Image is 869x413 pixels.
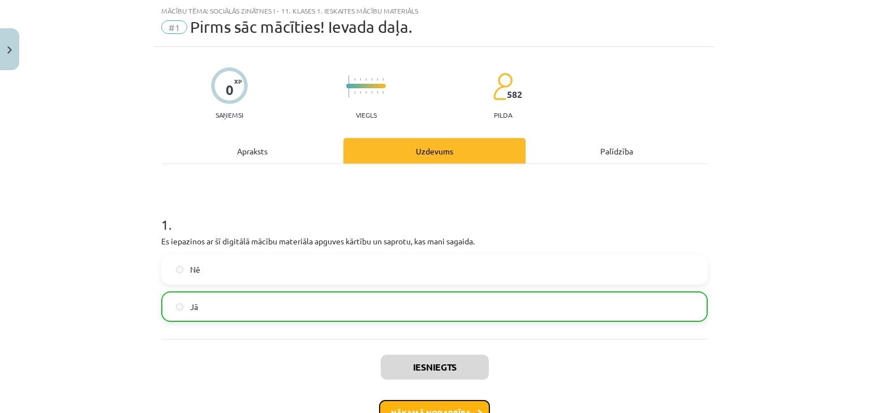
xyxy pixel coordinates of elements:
[234,78,242,84] span: XP
[190,301,198,313] span: Jā
[349,75,350,97] img: icon-long-line-d9ea69661e0d244f92f715978eff75569469978d946b2353a9bb055b3ed8787d.svg
[7,46,12,54] img: icon-close-lesson-0947bae3869378f0d4975bcd49f059093ad1ed9edebbc8119c70593378902aed.svg
[190,264,200,276] span: Nē
[382,91,384,94] img: icon-short-line-57e1e144782c952c97e751825c79c345078a6d821885a25fce030b3d8c18986b.svg
[161,7,708,15] div: Mācību tēma: Sociālās zinātnes i - 11. klases 1. ieskaites mācību materiāls
[176,303,183,311] input: Jā
[211,111,248,119] p: Saņemsi
[371,91,372,94] img: icon-short-line-57e1e144782c952c97e751825c79c345078a6d821885a25fce030b3d8c18986b.svg
[161,138,343,164] div: Apraksts
[226,82,234,98] div: 0
[176,266,183,273] input: Nē
[382,78,384,81] img: icon-short-line-57e1e144782c952c97e751825c79c345078a6d821885a25fce030b3d8c18986b.svg
[161,235,708,247] p: Es iepazinos ar šī digitālā mācību materiāla apguves kārtību un saprotu, kas mani sagaida.
[190,18,412,36] span: Pirms sāc mācīties! Ievada daļa.
[494,111,512,119] p: pilda
[507,89,522,100] span: 582
[381,355,489,380] button: Iesniegts
[354,78,355,81] img: icon-short-line-57e1e144782c952c97e751825c79c345078a6d821885a25fce030b3d8c18986b.svg
[365,91,367,94] img: icon-short-line-57e1e144782c952c97e751825c79c345078a6d821885a25fce030b3d8c18986b.svg
[365,78,367,81] img: icon-short-line-57e1e144782c952c97e751825c79c345078a6d821885a25fce030b3d8c18986b.svg
[161,20,187,34] span: #1
[360,78,361,81] img: icon-short-line-57e1e144782c952c97e751825c79c345078a6d821885a25fce030b3d8c18986b.svg
[356,111,377,119] p: Viegls
[526,138,708,164] div: Palīdzība
[360,91,361,94] img: icon-short-line-57e1e144782c952c97e751825c79c345078a6d821885a25fce030b3d8c18986b.svg
[161,197,708,232] h1: 1 .
[377,91,378,94] img: icon-short-line-57e1e144782c952c97e751825c79c345078a6d821885a25fce030b3d8c18986b.svg
[371,78,372,81] img: icon-short-line-57e1e144782c952c97e751825c79c345078a6d821885a25fce030b3d8c18986b.svg
[354,91,355,94] img: icon-short-line-57e1e144782c952c97e751825c79c345078a6d821885a25fce030b3d8c18986b.svg
[343,138,526,164] div: Uzdevums
[493,72,513,101] img: students-c634bb4e5e11cddfef0936a35e636f08e4e9abd3cc4e673bd6f9a4125e45ecb1.svg
[377,78,378,81] img: icon-short-line-57e1e144782c952c97e751825c79c345078a6d821885a25fce030b3d8c18986b.svg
